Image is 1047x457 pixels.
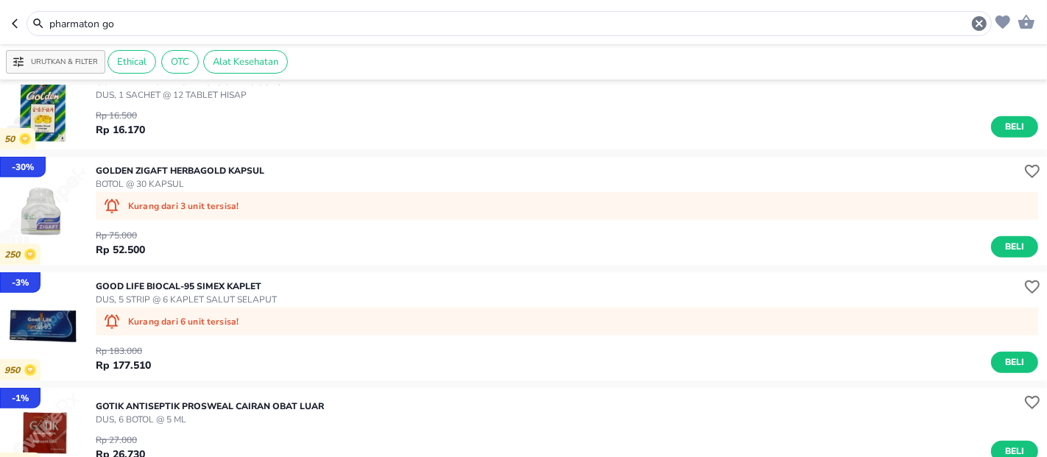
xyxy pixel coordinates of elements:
div: Kurang dari 3 unit tersisa! [96,192,1038,220]
p: DUS, 1 SACHET @ 12 TABLET HISAP [96,88,289,102]
p: GOOD LIFE BIOCAL-95 Simex KAPLET [96,280,277,293]
p: BOTOL @ 30 KAPSUL [96,177,264,191]
p: Rp 177.510 [96,358,151,373]
p: 950 [4,365,24,376]
p: 250 [4,249,24,261]
p: Rp 75.000 [96,229,145,242]
span: Alat Kesehatan [204,55,287,68]
p: Rp 27.000 [96,433,145,447]
div: Ethical [107,50,156,74]
p: - 3 % [12,276,29,289]
div: Alat Kesehatan [203,50,288,74]
p: Rp 16.170 [96,122,145,138]
input: Cari 4000+ produk di sini [48,16,970,32]
div: Kurang dari 6 unit tersisa! [96,308,1038,336]
div: OTC [161,50,199,74]
span: Beli [1002,119,1027,135]
p: - 30 % [12,160,34,174]
p: - 1 % [12,392,29,405]
p: GOTIK ANTISEPTIK Prosweal CAIRAN OBAT LUAR [96,400,324,413]
p: DUS, 6 BOTOL @ 5 ML [96,413,324,426]
button: Urutkan & Filter [6,50,105,74]
p: DUS, 5 STRIP @ 6 KAPLET SALUT SELAPUT [96,293,277,306]
p: Rp 52.500 [96,242,145,258]
button: Beli [991,236,1038,258]
span: Beli [1002,239,1027,255]
p: 50 [4,134,19,145]
button: Beli [991,116,1038,138]
p: Rp 16.500 [96,109,145,122]
span: Ethical [108,55,155,68]
span: Beli [1002,355,1027,370]
p: Urutkan & Filter [31,57,98,68]
p: Rp 183.000 [96,344,151,358]
button: Beli [991,352,1038,373]
p: GOLDEN ZIGAFT Herbagold KAPSUL [96,164,264,177]
span: OTC [162,55,198,68]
